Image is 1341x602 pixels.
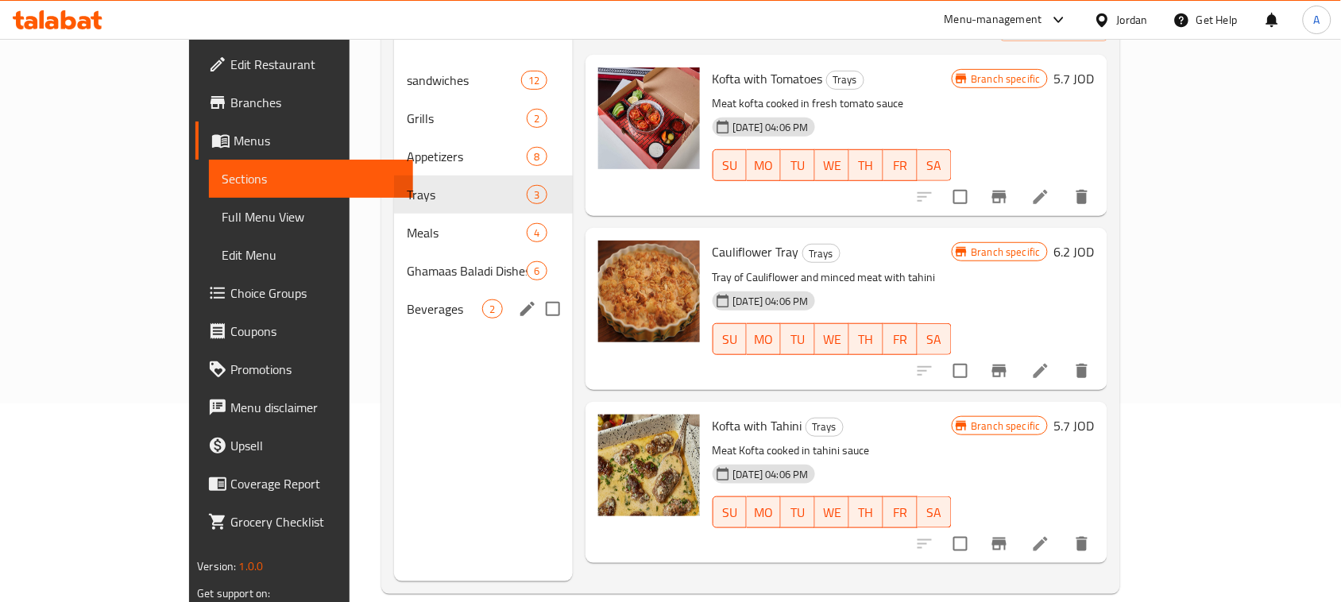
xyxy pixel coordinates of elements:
[980,352,1018,390] button: Branch-specific-item
[781,149,815,181] button: TU
[195,274,413,312] a: Choice Groups
[195,426,413,465] a: Upsell
[598,68,700,169] img: Kofta with Tomatoes
[918,149,952,181] button: SA
[849,323,883,355] button: TH
[407,109,527,128] span: Grills
[230,93,400,112] span: Branches
[1117,11,1148,29] div: Jordan
[394,252,572,290] div: Ghamaas Baladi Dishes6
[407,261,527,280] span: Ghamaas Baladi Dishes
[222,207,400,226] span: Full Menu View
[965,245,1047,260] span: Branch specific
[209,160,413,198] a: Sections
[720,328,741,351] span: SU
[1031,361,1050,380] a: Edit menu item
[918,323,952,355] button: SA
[781,496,815,528] button: TU
[747,149,781,181] button: MO
[482,299,502,318] div: items
[883,323,918,355] button: FR
[197,556,236,577] span: Version:
[713,496,748,528] button: SU
[713,94,952,114] p: Meat kofta cooked in fresh tomato sauce
[1054,241,1095,263] h6: 6.2 JOD
[944,527,977,561] span: Select to update
[713,268,952,287] p: Tray of Cauliflower and minced meat with tahini
[802,244,841,263] div: Trays
[827,71,864,89] span: Trays
[980,178,1018,216] button: Branch-specific-item
[924,501,945,524] span: SA
[1314,11,1320,29] span: A
[713,149,748,181] button: SU
[407,71,521,90] span: sandwiches
[944,180,977,214] span: Select to update
[1054,415,1095,437] h6: 5.7 JOD
[195,312,413,350] a: Coupons
[980,525,1018,563] button: Branch-specific-item
[1063,525,1101,563] button: delete
[407,147,527,166] span: Appetizers
[209,198,413,236] a: Full Menu View
[527,147,547,166] div: items
[815,496,849,528] button: WE
[222,245,400,264] span: Edit Menu
[856,501,877,524] span: TH
[195,45,413,83] a: Edit Restaurant
[821,154,843,177] span: WE
[890,328,911,351] span: FR
[883,149,918,181] button: FR
[230,474,400,493] span: Coverage Report
[787,328,809,351] span: TU
[890,154,911,177] span: FR
[890,501,911,524] span: FR
[1063,178,1101,216] button: delete
[1031,534,1050,554] a: Edit menu item
[713,441,952,461] p: Meat Kofta cooked in tahini sauce
[753,154,775,177] span: MO
[195,388,413,426] a: Menu disclaimer
[727,467,815,482] span: [DATE] 04:06 PM
[483,302,501,317] span: 2
[195,350,413,388] a: Promotions
[815,149,849,181] button: WE
[527,185,547,204] div: items
[826,71,864,90] div: Trays
[394,55,572,334] nav: Menu sections
[849,149,883,181] button: TH
[195,83,413,122] a: Branches
[528,111,546,126] span: 2
[394,176,572,214] div: Trays3
[598,241,700,342] img: Cauliflower Tray
[1031,187,1050,206] a: Edit menu item
[230,360,400,379] span: Promotions
[394,137,572,176] div: Appetizers8
[806,418,843,436] span: Trays
[747,496,781,528] button: MO
[222,169,400,188] span: Sections
[394,61,572,99] div: sandwiches12
[230,398,400,417] span: Menu disclaimer
[918,496,952,528] button: SA
[209,236,413,274] a: Edit Menu
[394,290,572,328] div: Beverages2edit
[407,185,527,204] span: Trays
[528,226,546,241] span: 4
[720,154,741,177] span: SU
[195,122,413,160] a: Menus
[815,323,849,355] button: WE
[821,328,843,351] span: WE
[787,501,809,524] span: TU
[720,501,741,524] span: SU
[856,328,877,351] span: TH
[944,354,977,388] span: Select to update
[230,55,400,74] span: Edit Restaurant
[713,414,802,438] span: Kofta with Tahini
[803,245,840,263] span: Trays
[528,149,546,164] span: 8
[195,465,413,503] a: Coverage Report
